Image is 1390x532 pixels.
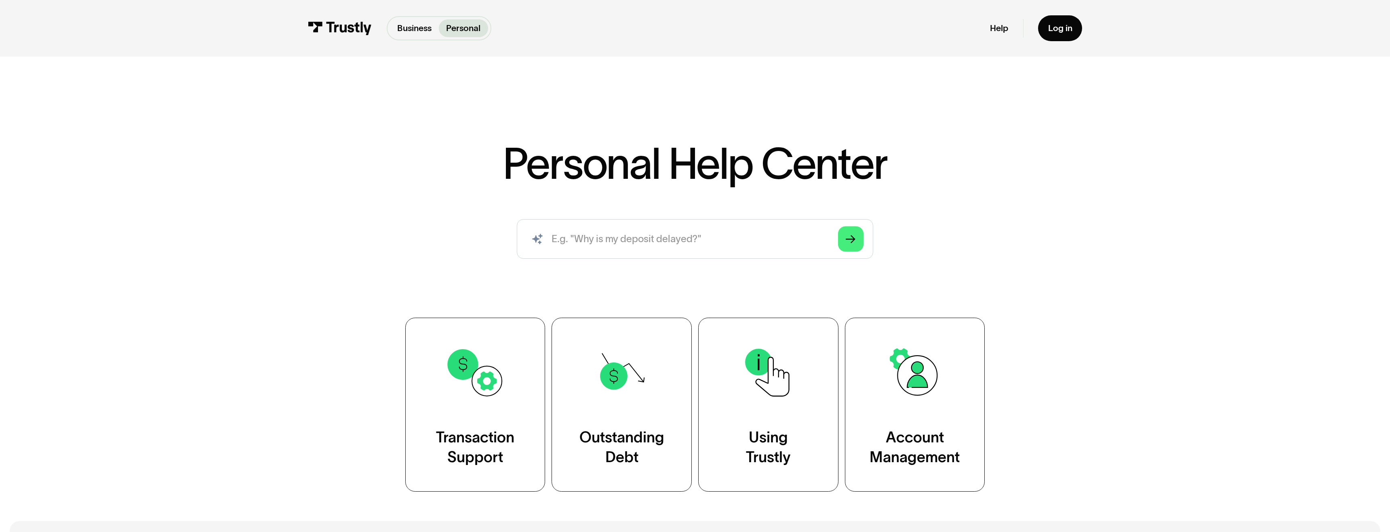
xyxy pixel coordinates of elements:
[405,318,545,492] a: TransactionSupport
[446,22,480,35] p: Personal
[552,318,692,492] a: OutstandingDebt
[698,318,838,492] a: UsingTrustly
[579,427,664,467] div: Outstanding Debt
[990,23,1008,34] a: Help
[1038,15,1082,41] a: Log in
[390,19,439,37] a: Business
[308,21,372,35] img: Trustly Logo
[1048,23,1072,34] div: Log in
[517,219,873,258] input: search
[439,19,488,37] a: Personal
[503,142,887,185] h1: Personal Help Center
[845,318,985,492] a: AccountManagement
[870,427,960,467] div: Account Management
[397,22,432,35] p: Business
[517,219,873,258] form: Search
[436,427,514,467] div: Transaction Support
[746,427,790,467] div: Using Trustly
